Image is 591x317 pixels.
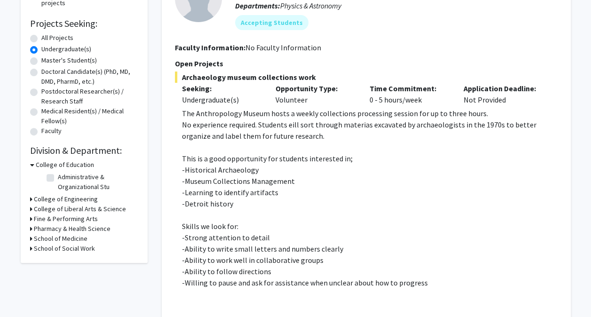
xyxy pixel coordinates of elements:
[34,204,126,214] h3: College of Liberal Arts & Science
[34,234,87,244] h3: School of Medicine
[235,15,308,30] mat-chip: Accepting Students
[34,224,110,234] h3: Pharmacy & Health Science
[41,44,91,54] label: Undergraduate(s)
[34,244,95,254] h3: School of Social Work
[41,126,62,136] label: Faculty
[182,232,558,243] p: -Strong attention to detail
[175,58,558,69] p: Open Projects
[34,194,98,204] h3: College of Engineering
[30,145,138,156] h2: Division & Department:
[276,83,355,94] p: Opportunity Type:
[30,18,138,29] h2: Projects Seeking:
[41,67,138,87] label: Doctoral Candidate(s) (PhD, MD, DMD, PharmD, etc.)
[182,277,558,288] p: -Willing to pause and ask for assistance when unclear about how to progress
[182,254,558,266] p: -Ability to work well in collaborative groups
[36,160,94,170] h3: College of Education
[182,153,558,164] p: This is a good opportunity for students interested in;
[41,33,73,43] label: All Projects
[182,164,558,175] p: -Historical Archaeology
[41,106,138,126] label: Medical Resident(s) / Medical Fellow(s)
[268,83,362,105] div: Volunteer
[245,43,321,52] span: No Faculty Information
[182,221,558,232] p: Skills we look for:
[182,94,262,105] div: Undergraduate(s)
[370,83,449,94] p: Time Commitment:
[58,172,136,192] label: Administrative & Organizational Stu
[182,187,558,198] p: -Learning to identify artifacts
[182,108,558,119] p: The Anthropology Museum hosts a weekly collections processing session for up to three hours.
[41,55,97,65] label: Master's Student(s)
[235,1,280,10] b: Departments:
[34,214,98,224] h3: Fine & Performing Arts
[280,1,341,10] span: Physics & Astronomy
[362,83,457,105] div: 0 - 5 hours/week
[182,243,558,254] p: -Ability to write small letters and numbers clearly
[41,87,138,106] label: Postdoctoral Researcher(s) / Research Staff
[457,83,551,105] div: Not Provided
[182,83,262,94] p: Seeking:
[175,71,558,83] span: Archaeology museum collections work
[182,175,558,187] p: -Museum Collections Management
[464,83,544,94] p: Application Deadline:
[182,198,558,209] p: -Detroit history
[175,43,245,52] b: Faculty Information:
[182,266,558,277] p: -Ability to follow directions
[7,275,40,310] iframe: Chat
[182,119,558,142] p: No experience required. Students eill sort through materias excavated by archaeologists in the 19...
